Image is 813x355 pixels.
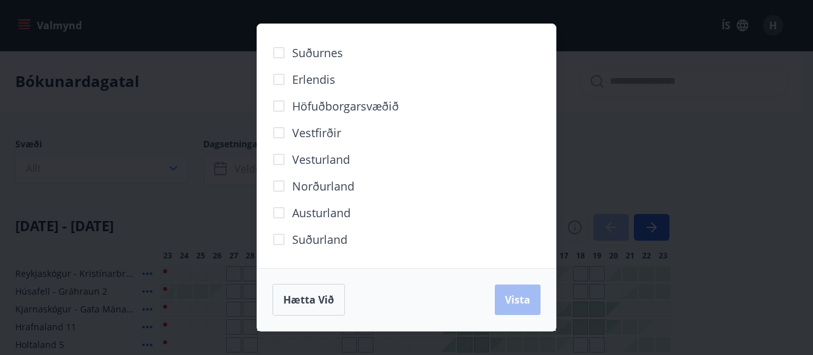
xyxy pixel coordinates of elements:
span: Suðurnes [292,44,343,61]
span: Norðurland [292,178,354,194]
span: Austurland [292,204,351,221]
span: Höfuðborgarsvæðið [292,98,399,114]
span: Hætta við [283,293,334,307]
span: Vestfirðir [292,124,341,141]
span: Suðurland [292,231,347,248]
button: Hætta við [272,284,345,316]
span: Erlendis [292,71,335,88]
span: Vesturland [292,151,350,168]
